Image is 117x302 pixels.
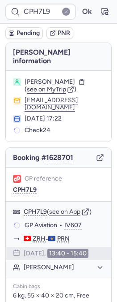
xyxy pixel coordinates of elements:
[25,78,75,86] span: [PERSON_NAME]
[13,175,21,183] figure: 1L airline logo
[46,27,73,39] button: PNR
[24,263,104,272] button: [PERSON_NAME]
[17,30,40,37] span: Pending
[13,292,104,300] p: 6 kg, 55 × 40 × 20 cm, Free
[24,235,104,243] div: -
[25,126,50,134] span: Check24
[27,86,66,93] span: see on MyTrip
[58,30,70,37] span: PNR
[47,249,88,259] time: 13:40 - 15:40
[25,175,62,182] span: CP reference
[64,221,82,229] button: IV607
[79,4,94,19] button: Ok
[25,115,104,123] div: [DATE] 17:22
[25,97,104,111] button: [EMAIL_ADDRESS][DOMAIN_NAME]
[13,284,104,290] div: Cabin bags
[13,154,73,162] span: Booking #
[25,221,57,229] span: GP Aviation
[49,208,80,216] button: see on App
[24,208,104,216] div: ( )
[5,27,43,39] button: Pending
[33,235,46,243] span: ZRH
[25,86,76,93] button: (see on MyTrip)
[6,43,111,71] h4: [PERSON_NAME] information
[13,186,37,194] button: CPH7L9
[24,249,88,259] div: [DATE],
[46,154,73,162] button: 1628701
[57,235,70,243] span: PRN
[25,221,104,229] div: •
[5,4,76,20] input: PNR Reference
[24,208,47,216] button: CPH7L9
